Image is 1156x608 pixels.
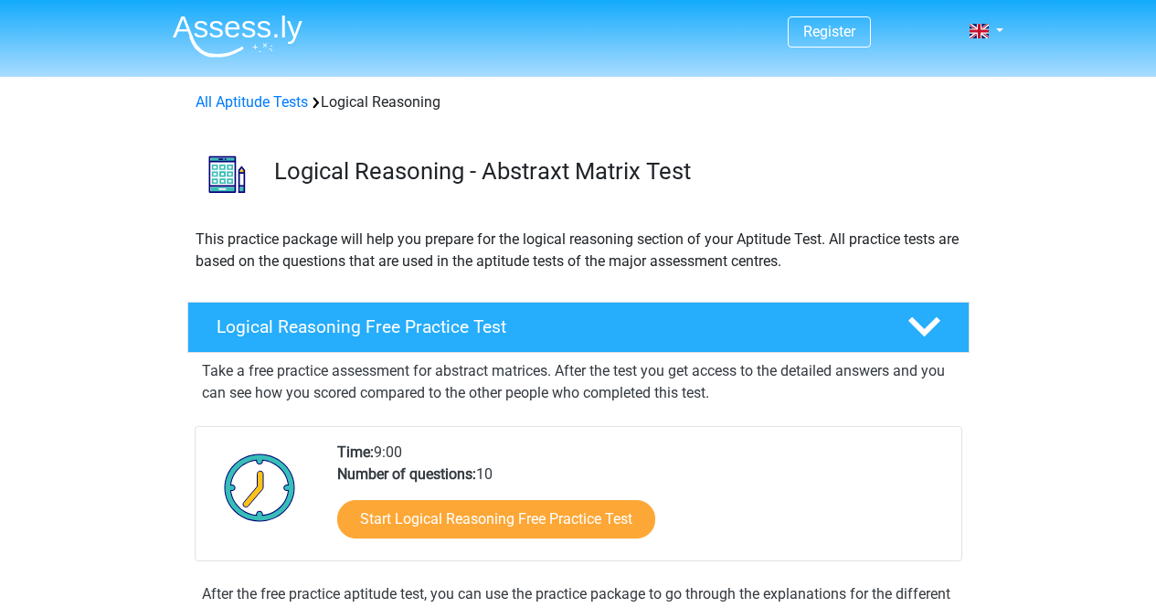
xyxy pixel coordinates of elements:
[337,500,655,539] a: Start Logical Reasoning Free Practice Test
[214,442,306,533] img: Clock
[188,135,266,213] img: logical reasoning
[173,15,302,58] img: Assessly
[196,93,308,111] a: All Aptitude Tests
[274,157,955,186] h3: Logical Reasoning - Abstraxt Matrix Test
[180,302,977,353] a: Logical Reasoning Free Practice Test
[196,229,961,272] p: This practice package will help you prepare for the logical reasoning section of your Aptitude Te...
[202,360,955,404] p: Take a free practice assessment for abstract matrices. After the test you get access to the detai...
[217,316,878,337] h4: Logical Reasoning Free Practice Test
[337,443,374,461] b: Time:
[803,23,855,40] a: Register
[323,442,960,560] div: 9:00 10
[337,465,476,483] b: Number of questions:
[188,91,969,113] div: Logical Reasoning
